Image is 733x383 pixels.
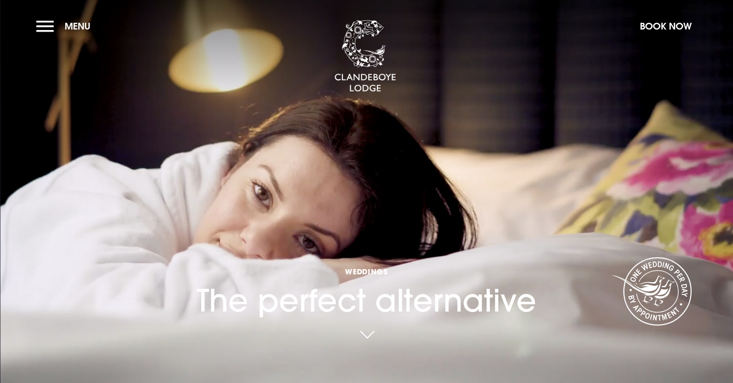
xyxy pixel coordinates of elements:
[197,267,536,276] span: Weddings
[65,20,91,32] span: Menu
[36,15,96,37] button: Menu
[635,15,697,37] button: Book Now
[197,219,536,319] h1: The perfect alternative
[334,20,396,93] img: Clandeboye Lodge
